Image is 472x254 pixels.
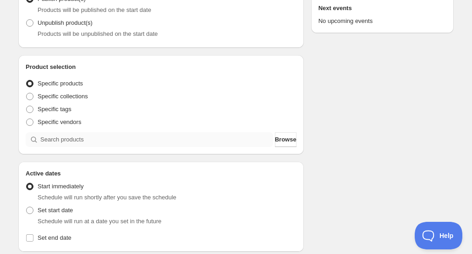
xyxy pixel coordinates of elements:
[26,169,296,178] h2: Active dates
[38,30,158,37] span: Products will be unpublished on the start date
[38,194,176,201] span: Schedule will run shortly after you save the schedule
[38,80,83,87] span: Specific products
[38,218,161,225] span: Schedule will run at a date you set in the future
[38,119,81,125] span: Specific vendors
[318,4,446,13] h2: Next events
[38,19,93,26] span: Unpublish product(s)
[415,222,463,249] iframe: Toggle Customer Support
[26,62,296,72] h2: Product selection
[38,234,71,241] span: Set end date
[318,17,446,26] p: No upcoming events
[275,132,296,147] button: Browse
[38,93,88,100] span: Specific collections
[38,183,83,190] span: Start immediately
[40,132,273,147] input: Search products
[38,207,73,214] span: Set start date
[38,6,151,13] span: Products will be published on the start date
[38,106,71,113] span: Specific tags
[275,135,296,144] span: Browse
